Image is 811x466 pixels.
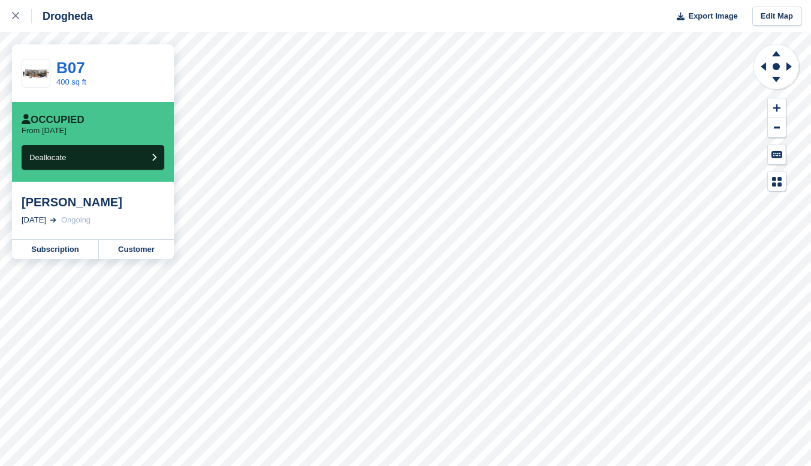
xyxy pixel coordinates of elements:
button: Map Legend [768,172,786,191]
button: Deallocate [22,145,164,170]
a: B07 [56,59,85,77]
img: 400-sqft-unit%20(1).jpg [22,63,50,84]
div: Ongoing [61,214,91,226]
div: [PERSON_NAME] [22,195,164,209]
span: Deallocate [29,153,66,162]
img: arrow-right-light-icn-cde0832a797a2874e46488d9cf13f60e5c3a73dbe684e267c42b8395dfbc2abf.svg [50,218,56,223]
button: Export Image [670,7,738,26]
div: Drogheda [32,9,93,23]
p: From [DATE] [22,126,67,136]
button: Zoom In [768,98,786,118]
span: Export Image [688,10,737,22]
div: [DATE] [22,214,46,226]
button: Zoom Out [768,118,786,138]
button: Keyboard Shortcuts [768,145,786,164]
a: Customer [99,240,174,259]
a: Edit Map [752,7,801,26]
a: 400 sq ft [56,77,86,86]
div: Occupied [22,114,85,126]
a: Subscription [12,240,99,259]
